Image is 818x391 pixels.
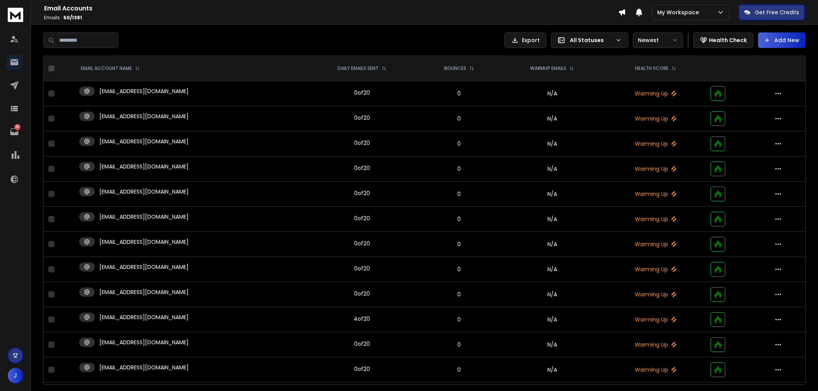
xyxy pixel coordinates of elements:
[99,238,189,246] p: [EMAIL_ADDRESS][DOMAIN_NAME]
[499,307,605,332] td: N/A
[790,364,808,383] iframe: Intercom live chat
[610,115,701,122] p: Warming Up
[499,357,605,382] td: N/A
[499,282,605,307] td: N/A
[99,138,189,145] p: [EMAIL_ADDRESS][DOMAIN_NAME]
[709,36,747,44] p: Health Check
[354,340,370,348] div: 0 of 20
[610,265,701,273] p: Warming Up
[99,188,189,195] p: [EMAIL_ADDRESS][DOMAIN_NAME]
[63,14,82,21] span: 50 / 1381
[424,366,494,374] p: 0
[99,364,189,371] p: [EMAIL_ADDRESS][DOMAIN_NAME]
[424,190,494,198] p: 0
[610,291,701,298] p: Warming Up
[610,90,701,97] p: Warming Up
[444,65,466,71] p: BOUNCES
[424,215,494,223] p: 0
[610,316,701,323] p: Warming Up
[354,290,370,297] div: 0 of 20
[610,140,701,148] p: Warming Up
[8,8,23,22] img: logo
[424,291,494,298] p: 0
[354,164,370,172] div: 0 of 20
[99,163,189,170] p: [EMAIL_ADDRESS][DOMAIN_NAME]
[354,89,370,97] div: 0 of 20
[424,165,494,173] p: 0
[499,131,605,156] td: N/A
[99,213,189,221] p: [EMAIL_ADDRESS][DOMAIN_NAME]
[755,8,799,16] p: Get Free Credits
[610,240,701,248] p: Warming Up
[99,288,189,296] p: [EMAIL_ADDRESS][DOMAIN_NAME]
[354,240,370,247] div: 0 of 20
[44,15,618,21] p: Emails :
[610,341,701,348] p: Warming Up
[8,368,23,383] button: J
[7,124,22,139] a: 26
[424,265,494,273] p: 0
[504,32,546,48] button: Export
[99,87,189,95] p: [EMAIL_ADDRESS][DOMAIN_NAME]
[354,139,370,147] div: 0 of 20
[337,65,378,71] p: DAILY EMAILS SENT
[424,140,494,148] p: 0
[354,214,370,222] div: 0 of 20
[424,316,494,323] p: 0
[44,4,618,13] h1: Email Accounts
[610,190,701,198] p: Warming Up
[424,90,494,97] p: 0
[99,112,189,120] p: [EMAIL_ADDRESS][DOMAIN_NAME]
[424,115,494,122] p: 0
[499,81,605,106] td: N/A
[610,215,701,223] p: Warming Up
[499,232,605,257] td: N/A
[354,265,370,272] div: 0 of 20
[354,189,370,197] div: 0 of 20
[14,124,20,130] p: 26
[499,332,605,357] td: N/A
[530,65,566,71] p: WARMUP EMAILS
[499,182,605,207] td: N/A
[635,65,668,71] p: HEALTH SCORE
[758,32,806,48] button: Add New
[610,366,701,374] p: Warming Up
[81,65,140,71] div: EMAIL ACCOUNT NAME
[99,263,189,271] p: [EMAIL_ADDRESS][DOMAIN_NAME]
[570,36,612,44] p: All Statuses
[693,32,753,48] button: Health Check
[610,165,701,173] p: Warming Up
[354,365,370,373] div: 0 of 20
[657,8,702,16] p: My Workspace
[354,315,370,323] div: 4 of 20
[499,106,605,131] td: N/A
[633,32,683,48] button: Newest
[424,240,494,248] p: 0
[499,156,605,182] td: N/A
[99,313,189,321] p: [EMAIL_ADDRESS][DOMAIN_NAME]
[499,257,605,282] td: N/A
[424,341,494,348] p: 0
[739,5,804,20] button: Get Free Credits
[499,207,605,232] td: N/A
[99,338,189,346] p: [EMAIL_ADDRESS][DOMAIN_NAME]
[354,114,370,122] div: 0 of 20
